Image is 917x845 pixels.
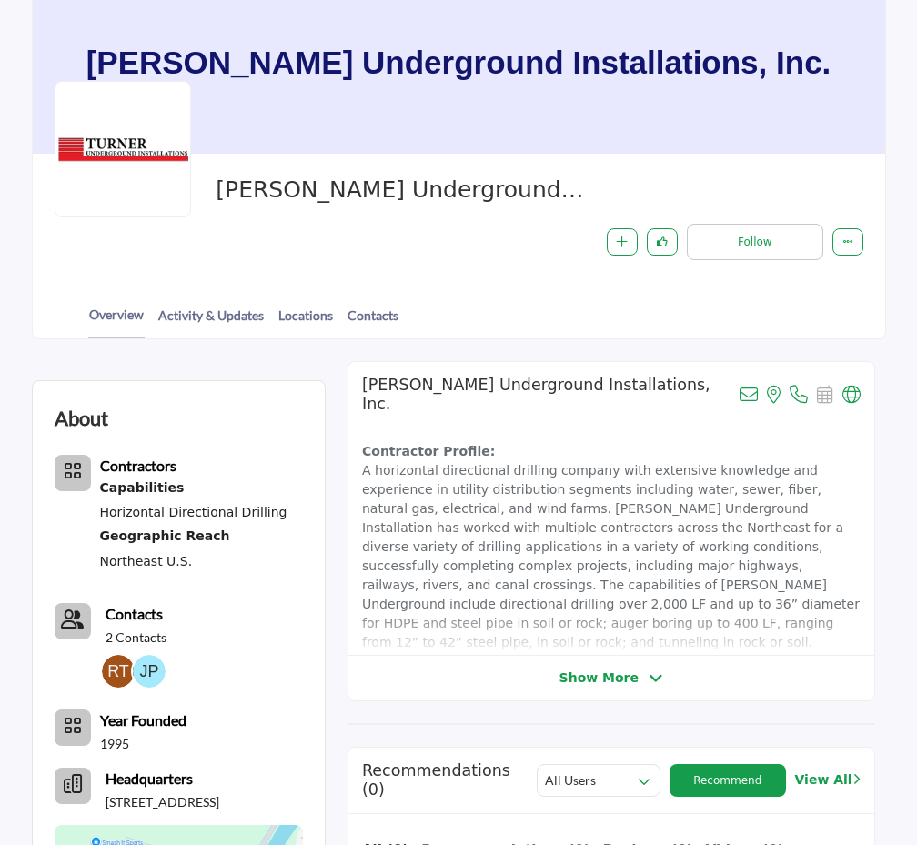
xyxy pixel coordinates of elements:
a: View All [795,770,861,790]
a: Geographic Reach [100,525,287,548]
button: Category Icon [55,455,91,491]
a: Locations [277,306,334,337]
p: A horizontal directional drilling company with extensive knowledge and experience in utility dist... [362,442,861,671]
b: Headquarters [106,768,193,790]
button: More details [832,228,863,256]
div: Extensive coverage across various regions, states, and territories to meet clients' needs. [100,525,287,548]
p: [STREET_ADDRESS] [106,793,219,811]
button: No of member icon [55,709,91,746]
img: Rhett T. [102,655,135,688]
h2: Turner Underground Installations, Inc. [362,376,740,414]
b: Contacts [106,605,163,622]
a: Activity & Updates [157,306,265,337]
h2: About [55,403,108,433]
a: Northeast U.S. [100,554,193,568]
img: Jane P. [133,655,166,688]
strong: Contractor Profile: [362,444,495,458]
h2: Recommendations (0) [362,761,537,800]
b: Contractors [100,457,176,474]
a: 2 Contacts [106,629,166,647]
button: Like [647,228,678,256]
span: Show More [559,669,639,688]
div: Specialized skills and equipment for executing complex projects using advanced techniques and met... [100,477,287,500]
b: Year Founded [100,709,186,731]
a: Contractors [100,459,176,474]
a: Contacts [106,603,163,625]
button: Follow [687,224,822,260]
p: 1995 [100,735,129,753]
a: Overview [88,305,145,338]
button: Recommend [670,764,786,797]
h2: All Users [545,771,596,790]
a: Horizontal Directional Drilling [100,505,287,519]
button: Headquarter icon [55,768,91,804]
span: Recommend [693,774,761,787]
span: Turner Underground Installations, Inc. [216,176,711,206]
a: Capabilities [100,477,287,500]
button: All Users [537,764,660,797]
a: Contacts [347,306,399,337]
a: Link of redirect to contact page [55,603,91,639]
button: Contact-Employee Icon [55,603,91,639]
